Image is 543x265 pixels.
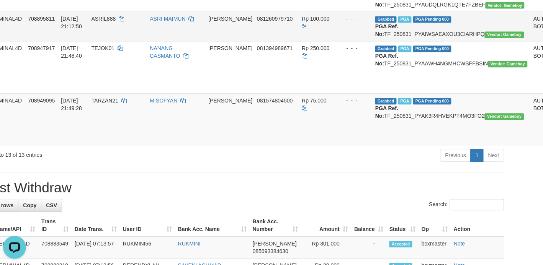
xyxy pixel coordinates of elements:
a: NANANG CASMANTO [150,45,180,59]
span: ASRIL888 [92,16,116,22]
span: Marked by boxmaster [398,98,412,104]
input: Search: [450,199,504,210]
td: TF_250831_PYAIWSAEAXOU3CIARHPQ [372,11,530,41]
th: Amount: activate to sort column ascending [301,215,352,236]
span: [DATE] 21:49:28 [61,98,82,111]
b: PGA Ref. No: [375,23,398,37]
span: Copy 081260979710 to clipboard [257,16,293,22]
span: PGA Pending [413,46,451,52]
span: Vendor URL: https://payment21.1velocity.biz [486,2,525,8]
span: 708895811 [28,16,55,22]
th: Trans ID: activate to sort column ascending [38,215,72,236]
td: boxmaster [419,236,451,258]
span: Rp 100.000 [302,16,329,22]
span: [DATE] 21:12:50 [61,16,82,29]
td: - [351,236,386,258]
span: Copy 081394989671 to clipboard [257,45,293,51]
span: [PERSON_NAME] [208,16,252,22]
span: Rp 75.000 [302,98,327,104]
td: 708883549 [38,236,72,258]
a: ASRI MAIMUN [150,16,186,22]
span: Rp 250.000 [302,45,329,51]
span: Grabbed [375,46,397,52]
span: [PERSON_NAME] [208,45,252,51]
span: TEJOK01 [92,45,115,51]
span: Copy 085693384630 to clipboard [253,248,288,254]
th: Date Trans.: activate to sort column ascending [72,215,120,236]
span: Accepted [389,241,412,247]
th: Action [451,215,504,236]
th: Op: activate to sort column ascending [419,215,451,236]
a: RUKMINI [178,241,201,247]
td: [DATE] 07:13:57 [72,236,120,258]
span: PGA Pending [413,16,451,23]
span: TARZAN21 [92,98,119,104]
th: Status: activate to sort column ascending [386,215,419,236]
label: Search: [429,199,504,210]
span: Copy 081574804500 to clipboard [257,98,293,104]
span: Marked by boxmaster [398,16,412,23]
span: CSV [46,202,57,208]
button: Open LiveChat chat widget [3,3,26,26]
span: [PERSON_NAME] [208,98,252,104]
div: - - - [340,44,370,52]
td: TF_250831_PYAK3R4HVEKPT4MO3FO2 [372,93,530,146]
span: [PERSON_NAME] [253,241,297,247]
th: User ID: activate to sort column ascending [120,215,175,236]
span: Marked by boxmaster [398,46,412,52]
span: 708947917 [28,45,55,51]
span: PGA Pending [413,98,451,104]
span: Copy [23,202,36,208]
td: TF_250831_PYAAWH4NGMHCWSFFBSIN [372,41,530,93]
b: PGA Ref. No: [375,53,398,67]
a: Copy [18,199,41,212]
span: Vendor URL: https://payment21.1velocity.biz [488,61,527,67]
b: PGA Ref. No: [375,105,398,119]
td: RUKMINI56 [120,236,175,258]
th: Bank Acc. Name: activate to sort column ascending [175,215,250,236]
span: Grabbed [375,16,397,23]
a: 1 [471,149,484,162]
span: Vendor URL: https://payment21.1velocity.biz [485,113,524,120]
span: 708949095 [28,98,55,104]
th: Bank Acc. Number: activate to sort column ascending [250,215,301,236]
th: Balance: activate to sort column ascending [351,215,386,236]
a: Previous [440,149,471,162]
div: - - - [340,15,370,23]
a: M SOFYAN [150,98,178,104]
a: Next [483,149,504,162]
span: [DATE] 21:48:40 [61,45,82,59]
a: Note [454,241,465,247]
td: Rp 301,000 [301,236,352,258]
span: Vendor URL: https://payment21.1velocity.biz [485,31,524,38]
div: - - - [340,97,370,104]
a: CSV [41,199,62,212]
span: Grabbed [375,98,397,104]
